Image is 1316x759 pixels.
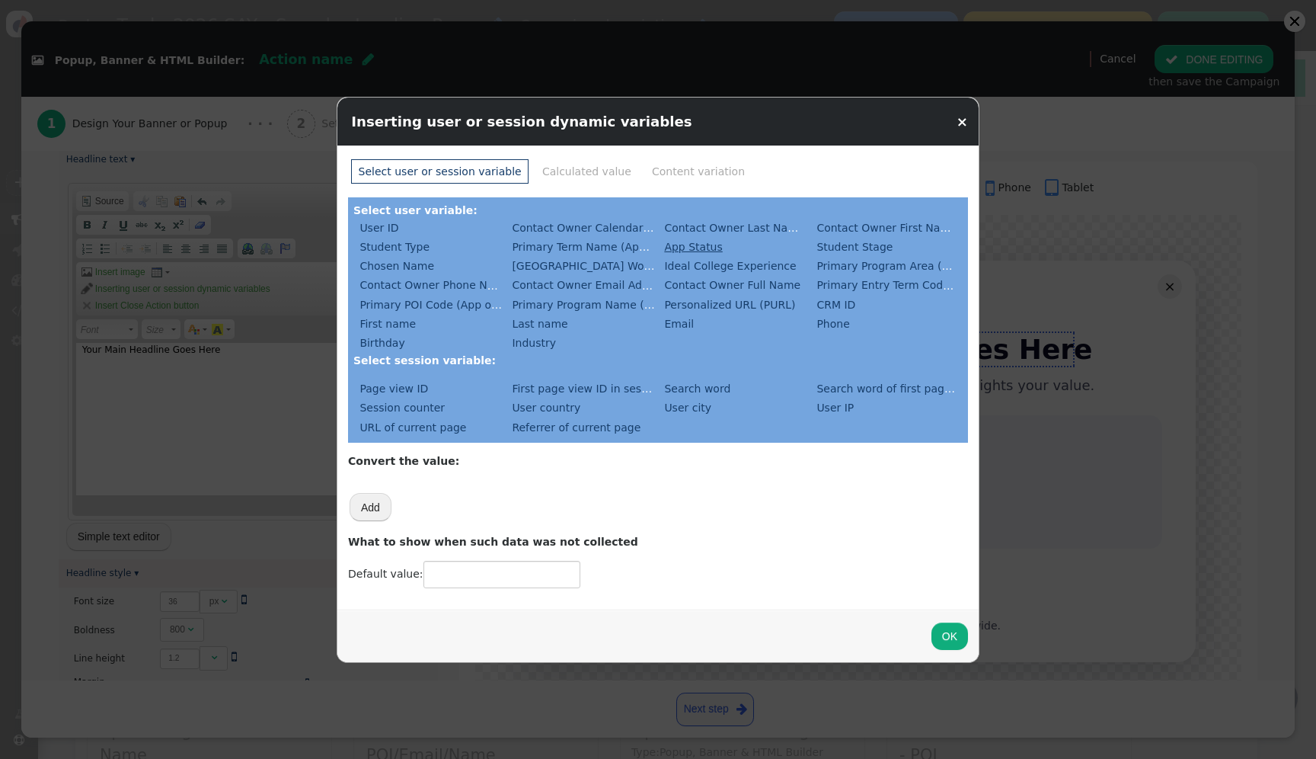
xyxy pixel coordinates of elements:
[509,219,672,237] a: Contact Owner Calendar Link
[348,561,638,588] p: Default value:
[509,296,707,314] a: Primary Program Name (App or Inq)
[661,315,697,333] a: Email
[813,379,1038,398] a: Search word of first page view in session
[813,238,896,256] a: Student Stage
[661,257,800,275] a: Ideal College Experience
[813,276,1020,294] a: Primary Entry Term Code (App or Inq)
[353,204,478,216] b: Select user variable:
[661,238,726,256] a: App Status
[509,257,662,275] a: [GEOGRAPHIC_DATA] Worry
[813,257,1005,275] a: Primary Program Area (App or Inq)
[350,493,391,520] button: Add
[356,399,448,417] a: Session counter
[356,379,431,398] a: Page view ID
[509,418,644,437] a: Referrer of current page
[351,159,529,183] li: Select user or session variable
[645,159,752,183] li: Content variation
[661,219,807,237] a: Contact Owner Last Name
[957,114,968,130] a: ×
[661,276,803,294] a: Contact Owner Full Name
[337,98,706,146] div: Inserting user or session dynamic variables
[348,536,638,548] b: What to show when such data was not collected
[356,418,469,437] a: URL of current page
[661,296,798,314] a: Personalized URL (PURL)
[356,334,408,352] a: Birthday
[813,315,853,333] a: Phone
[509,238,687,256] a: Primary Term Name (App or Inq)
[813,219,960,237] a: Contact Owner First Name
[931,623,968,650] button: OK
[356,219,402,237] a: User ID
[353,354,496,367] b: Select session variable:
[356,238,433,256] a: Student Type
[509,399,583,417] a: User country
[813,296,858,314] a: CRM ID
[509,276,674,294] a: Contact Owner Email Address
[661,399,714,417] a: User city
[509,315,571,333] a: Last name
[813,399,857,417] a: User IP
[356,315,419,333] a: First name
[348,455,459,467] b: Convert the value:
[535,159,639,183] li: Calculated value
[509,334,559,352] a: Industry
[356,296,523,314] a: Primary POI Code (App or Inq)
[661,379,733,398] a: Search word
[356,276,525,294] a: Contact Owner Phone Number
[509,379,666,398] a: First page view ID in session
[356,257,437,275] a: Chosen Name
